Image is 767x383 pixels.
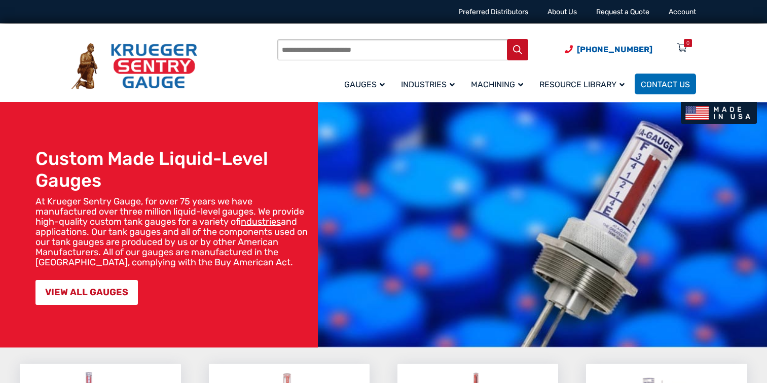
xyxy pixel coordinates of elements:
a: Industries [395,72,465,96]
a: Machining [465,72,533,96]
a: About Us [547,8,577,16]
a: Request a Quote [596,8,649,16]
span: Contact Us [641,80,690,89]
a: industries [241,216,281,227]
a: Gauges [338,72,395,96]
span: Resource Library [539,80,625,89]
a: Account [669,8,696,16]
a: Phone Number (920) 434-8860 [565,43,652,56]
h1: Custom Made Liquid-Level Gauges [35,148,313,191]
span: Machining [471,80,523,89]
img: bg_hero_bannerksentry [318,102,767,347]
span: [PHONE_NUMBER] [577,45,652,54]
div: 0 [686,39,689,47]
img: Made In USA [681,102,757,124]
a: Resource Library [533,72,635,96]
span: Industries [401,80,455,89]
a: Contact Us [635,74,696,94]
p: At Krueger Sentry Gauge, for over 75 years we have manufactured over three million liquid-level g... [35,196,313,267]
a: Preferred Distributors [458,8,528,16]
a: VIEW ALL GAUGES [35,280,138,305]
span: Gauges [344,80,385,89]
img: Krueger Sentry Gauge [71,43,197,90]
